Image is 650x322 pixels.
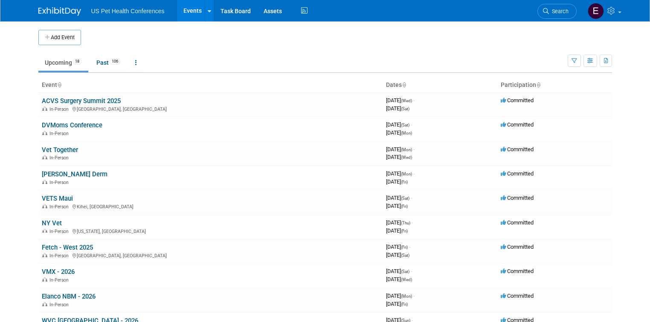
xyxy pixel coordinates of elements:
span: (Sat) [401,269,409,274]
span: (Mon) [401,131,412,135]
span: [DATE] [386,203,408,209]
span: Committed [501,293,534,299]
span: - [409,244,410,250]
span: [DATE] [386,170,415,177]
a: Fetch - West 2025 [42,244,93,251]
a: VMX - 2026 [42,268,75,276]
span: (Wed) [401,155,412,160]
img: In-Person Event [42,277,47,282]
img: In-Person Event [42,180,47,184]
button: Add Event [38,30,81,45]
img: In-Person Event [42,229,47,233]
span: - [411,121,412,128]
span: Committed [501,195,534,201]
span: [DATE] [386,219,413,226]
span: In-Person [49,155,71,161]
span: (Fri) [401,302,408,307]
span: - [411,268,412,274]
span: - [413,170,415,177]
a: Past106 [90,55,127,71]
img: In-Person Event [42,204,47,208]
a: Search [537,4,577,19]
span: - [413,97,415,103]
span: Committed [501,97,534,103]
span: Committed [501,146,534,152]
span: (Fri) [401,204,408,209]
div: [US_STATE], [GEOGRAPHIC_DATA] [42,227,379,234]
span: [DATE] [386,129,412,136]
a: Upcoming18 [38,55,88,71]
img: Erika Plata [588,3,604,19]
span: - [411,195,412,201]
span: Committed [501,170,534,177]
span: [DATE] [386,276,412,282]
span: Committed [501,268,534,274]
span: [DATE] [386,121,412,128]
span: [DATE] [386,301,408,307]
span: (Fri) [401,180,408,184]
div: [GEOGRAPHIC_DATA], [GEOGRAPHIC_DATA] [42,252,379,259]
span: - [413,146,415,152]
a: Sort by Start Date [402,81,406,88]
span: (Sat) [401,196,409,201]
span: (Wed) [401,98,412,103]
span: (Sat) [401,253,409,258]
span: [DATE] [386,97,415,103]
a: Elanco NBM - 2026 [42,293,96,300]
span: - [412,219,413,226]
a: Sort by Event Name [57,81,61,88]
a: [PERSON_NAME] Derm [42,170,107,178]
span: In-Person [49,277,71,283]
a: VETS Maui [42,195,73,202]
span: Committed [501,219,534,226]
span: In-Person [49,302,71,308]
span: (Mon) [401,294,412,299]
span: In-Person [49,204,71,210]
div: Kihei, [GEOGRAPHIC_DATA] [42,203,379,210]
span: [DATE] [386,227,408,234]
th: Event [38,78,383,92]
span: (Mon) [401,147,412,152]
span: In-Person [49,253,71,259]
img: In-Person Event [42,131,47,135]
span: In-Person [49,106,71,112]
span: (Mon) [401,172,412,176]
span: [DATE] [386,268,412,274]
span: (Sat) [401,106,409,111]
span: 18 [73,58,82,65]
span: In-Person [49,131,71,136]
span: [DATE] [386,195,412,201]
span: (Fri) [401,229,408,233]
a: NY Vet [42,219,62,227]
span: [DATE] [386,244,410,250]
span: (Wed) [401,277,412,282]
span: (Sat) [401,123,409,127]
img: In-Person Event [42,253,47,257]
span: In-Person [49,180,71,185]
span: [DATE] [386,252,409,258]
span: - [413,293,415,299]
img: In-Person Event [42,106,47,111]
img: In-Person Event [42,155,47,159]
th: Participation [497,78,612,92]
a: Sort by Participation Type [536,81,540,88]
img: In-Person Event [42,302,47,306]
span: US Pet Health Conferences [91,8,165,14]
a: DVMoms Conference [42,121,102,129]
span: [DATE] [386,154,412,160]
span: [DATE] [386,293,415,299]
span: In-Person [49,229,71,234]
span: Search [549,8,569,14]
span: Committed [501,121,534,128]
span: 106 [109,58,121,65]
span: [DATE] [386,178,408,185]
img: ExhibitDay [38,7,81,16]
span: [DATE] [386,105,409,112]
span: (Fri) [401,245,408,250]
span: Committed [501,244,534,250]
span: [DATE] [386,146,415,152]
a: Vet Together [42,146,78,154]
span: (Thu) [401,221,410,225]
th: Dates [383,78,497,92]
a: ACVS Surgery Summit 2025 [42,97,121,105]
